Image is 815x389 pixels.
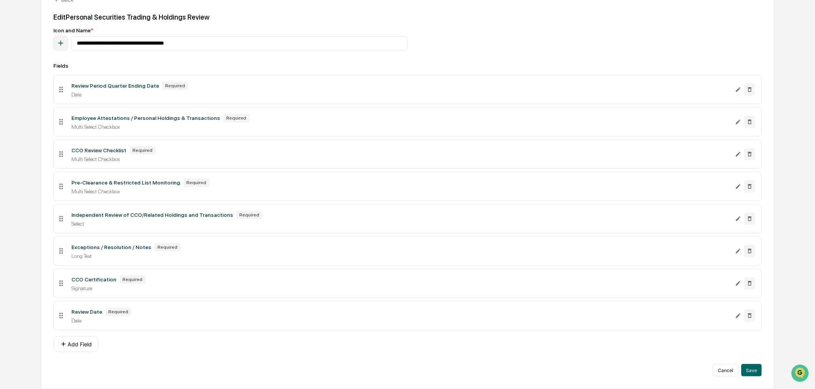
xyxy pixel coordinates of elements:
div: Select [71,221,729,227]
button: Edit Pre-Clearance & Restricted List Monitoring field [735,180,741,193]
div: 🖐️ [8,98,14,104]
a: 🗄️Attestations [53,94,98,108]
img: 1746055101610-c473b297-6a78-478c-a979-82029cc54cd1 [8,59,22,73]
span: Attestations [63,97,95,105]
div: CCO Review Checklist [71,147,126,153]
div: We're available if you need us! [26,66,97,73]
div: Edit Personal Securities Trading & Holdings Review [53,13,762,21]
a: 🖐️Preclearance [5,94,53,108]
div: Long Text [71,253,729,259]
div: Multi Select Checkbox [71,124,729,130]
div: Required [129,146,156,155]
button: Edit CCO Review Checklist field [735,148,741,160]
div: Review Period Quarter Ending Date [71,83,159,89]
button: Edit Independent Review of CCO/Related Holdings and Transactions field [735,213,741,225]
a: Powered byPylon [54,130,93,136]
button: Add Field [53,336,98,352]
div: Employee Attestations / Personal Holdings & Transactions [71,115,220,121]
div: 🗄️ [56,98,62,104]
button: Start new chat [131,61,140,70]
iframe: Open customer support [790,364,811,384]
div: Start new chat [26,59,126,66]
button: Edit Exceptions / Resolution / Notes field [735,245,741,257]
div: Required [119,275,146,284]
div: Required [162,81,188,90]
div: Date [71,91,729,98]
div: Required [236,211,262,219]
div: Signature [71,285,729,291]
div: Pre-Clearance & Restricted List Monitoring [71,180,180,186]
div: Required [183,178,209,187]
span: Preclearance [15,97,50,105]
button: Edit Employee Attestations / Personal Holdings & Transactions field [735,116,741,128]
a: 🔎Data Lookup [5,108,51,122]
div: Review Date [71,309,102,315]
span: Data Lookup [15,111,48,119]
button: Cancel [713,364,738,376]
button: Edit Review Date field [735,309,741,322]
button: Edit CCO Certification field [735,277,741,289]
button: Edit Review Period Quarter Ending Date field [735,83,741,96]
div: Required [223,114,249,122]
div: Multi Select Checkbox [71,188,729,194]
div: Independent Review of CCO/Related Holdings and Transactions [71,212,233,218]
div: Fields [53,63,762,69]
p: How can we help? [8,16,140,28]
div: Date [71,318,729,324]
input: Clear [20,35,127,43]
button: Save [741,364,762,376]
div: Required [154,243,181,251]
div: Exceptions / Resolution / Notes [71,244,151,250]
div: Icon and Name [53,27,762,33]
span: Pylon [76,130,93,136]
div: Multi Select Checkbox [71,156,729,162]
div: 🔎 [8,112,14,118]
div: Required [105,308,131,316]
div: CCO Certification [71,276,116,283]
